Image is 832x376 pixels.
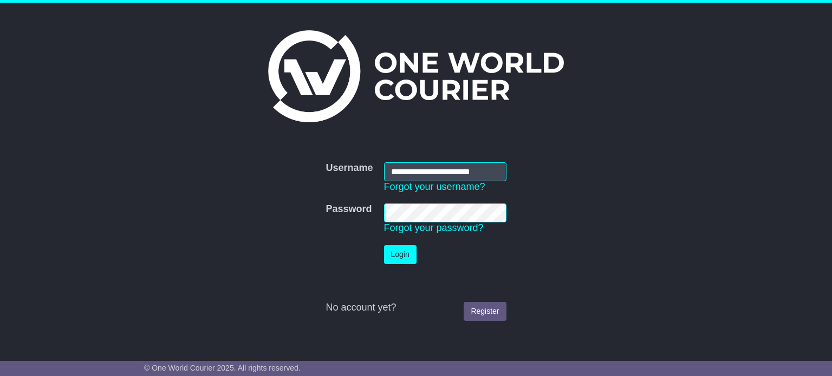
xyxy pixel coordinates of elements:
[326,162,373,174] label: Username
[268,30,564,122] img: One World
[144,364,301,372] span: © One World Courier 2025. All rights reserved.
[384,222,484,233] a: Forgot your password?
[384,245,417,264] button: Login
[326,203,372,215] label: Password
[464,302,506,321] a: Register
[326,302,506,314] div: No account yet?
[384,181,485,192] a: Forgot your username?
